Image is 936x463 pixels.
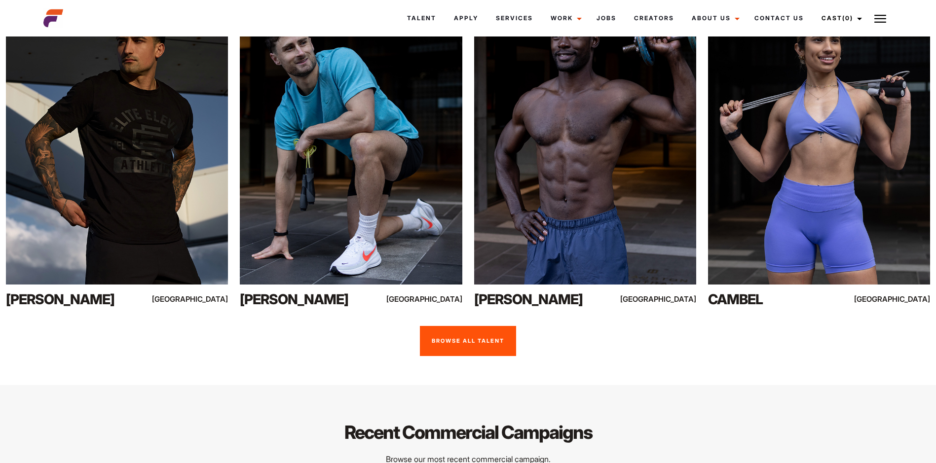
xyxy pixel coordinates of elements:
a: Services [487,5,542,32]
img: cropped-aefm-brand-fav-22-square.png [43,8,63,28]
a: Creators [625,5,683,32]
a: Talent [398,5,445,32]
a: Cast(0) [813,5,868,32]
div: [PERSON_NAME] [240,289,373,309]
h2: Recent Commercial Campaigns [162,420,774,445]
div: [GEOGRAPHIC_DATA] [395,293,462,305]
a: Work [542,5,588,32]
a: Apply [445,5,487,32]
div: [GEOGRAPHIC_DATA] [161,293,228,305]
a: Browse All Talent [420,326,516,356]
div: [GEOGRAPHIC_DATA] [863,293,930,305]
img: Burger icon [874,13,886,25]
a: Jobs [588,5,625,32]
div: [PERSON_NAME] [474,289,607,309]
div: Cambel [708,289,841,309]
a: Contact Us [746,5,813,32]
a: About Us [683,5,746,32]
div: [GEOGRAPHIC_DATA] [630,293,696,305]
span: (0) [842,14,853,22]
div: [PERSON_NAME] [6,289,139,309]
